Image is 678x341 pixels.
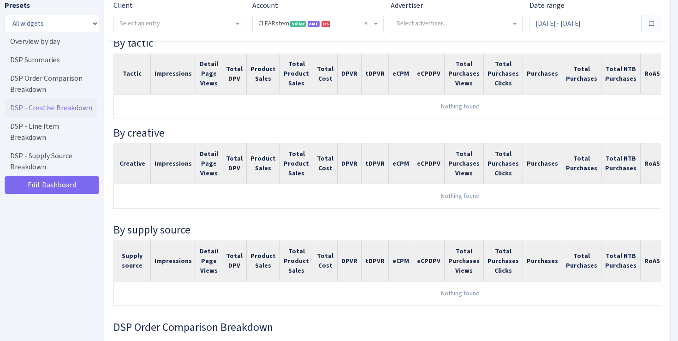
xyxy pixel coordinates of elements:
[151,143,196,184] th: Impressions
[523,240,562,281] th: Purchases
[445,143,484,184] th: Total Purchases Views
[114,143,151,184] th: Creative
[247,240,280,281] th: Product Sales
[364,19,368,28] span: Remove all items
[641,54,664,95] th: RoAS
[362,143,389,184] th: tDPVR
[247,143,280,184] th: Product Sales
[641,143,664,184] th: RoAS
[151,240,196,281] th: Impressions
[523,54,562,95] th: Purchases
[113,321,661,334] h3: Widget #36
[362,54,389,95] th: tDPVR
[397,19,447,28] span: Select advertiser...
[562,54,601,95] th: Total Purchases
[389,54,413,95] th: eCPM
[313,54,338,95] th: Total Cost
[119,19,160,28] span: Select an entry
[222,54,247,95] th: Total DPV
[641,240,664,281] th: RoAS
[321,21,330,27] span: US
[280,143,313,184] th: Total Product Sales
[338,143,362,184] th: DPVR
[280,54,313,95] th: Total Product Sales
[222,143,247,184] th: Total DPV
[258,19,373,28] span: CLEARstem <span class="badge badge-success">Seller</span><span class="badge badge-primary" data-t...
[114,54,151,95] th: Tactic
[114,240,151,281] th: Supply source
[601,143,641,184] th: Total NTB Purchases
[562,240,601,281] th: Total Purchases
[389,240,413,281] th: eCPM
[5,69,97,99] a: DSP Order Comparison Breakdown
[5,117,97,147] a: DSP - Line Item Breakdown
[151,54,196,95] th: Impressions
[222,240,247,281] th: Total DPV
[113,223,661,237] h4: By supply source
[196,54,222,95] th: Detail Page Views
[5,176,99,194] a: Edit Dashboard
[247,54,280,95] th: Product Sales
[313,143,338,184] th: Total Cost
[308,21,320,27] span: AMC
[5,32,97,51] a: Overview by day
[445,54,484,95] th: Total Purchases Views
[445,240,484,281] th: Total Purchases Views
[484,54,523,95] th: Total Purchases Clicks
[562,143,601,184] th: Total Purchases
[413,54,445,95] th: eCPDPV
[338,240,362,281] th: DPVR
[253,15,384,33] span: CLEARstem <span class="badge badge-success">Seller</span><span class="badge badge-primary" data-t...
[413,143,445,184] th: eCPDPV
[290,21,306,27] span: Seller
[413,240,445,281] th: eCPDPV
[196,240,222,281] th: Detail Page Views
[389,143,413,184] th: eCPM
[484,143,523,184] th: Total Purchases Clicks
[113,36,661,50] h4: By tactic
[313,240,338,281] th: Total Cost
[484,240,523,281] th: Total Purchases Clicks
[601,240,641,281] th: Total NTB Purchases
[601,54,641,95] th: Total NTB Purchases
[5,51,97,69] a: DSP Summaries
[196,143,222,184] th: Detail Page Views
[113,126,661,140] h4: By creative
[5,99,97,117] a: DSP - Creative Breakdown
[338,54,362,95] th: DPVR
[280,240,313,281] th: Total Product Sales
[523,143,562,184] th: Purchases
[362,240,389,281] th: tDPVR
[5,147,97,176] a: DSP - Supply Source Breakdown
